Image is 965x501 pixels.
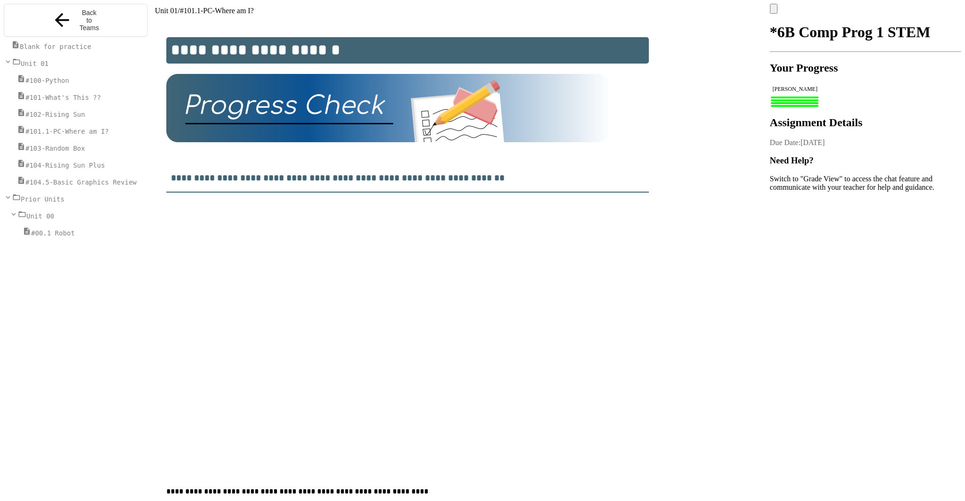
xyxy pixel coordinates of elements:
span: Back to Teams [78,9,100,32]
button: Back to Teams [4,4,147,37]
span: [DATE] [801,138,825,146]
div: My Account [770,4,961,14]
span: Prior Units [21,195,65,203]
h1: *6B Comp Prog 1 STEM [770,24,961,41]
span: Unit 00 [26,212,54,220]
span: Unit 01 [21,60,49,67]
span: #104-Rising Sun Plus [25,162,105,169]
span: Unit 01 [155,7,178,15]
span: #101-What's This ?? [25,94,101,101]
span: #100-Python [25,77,69,84]
span: #101.1-PC-Where am I? [25,128,109,135]
div: [PERSON_NAME] [773,86,958,93]
span: #101.1-PC-Where am I? [180,7,254,15]
span: Due Date: [770,138,801,146]
h2: Assignment Details [770,116,961,129]
span: #102-Rising Sun [25,111,85,118]
span: #104.5-Basic Graphics Review [25,178,137,186]
span: #00.1 Robot [31,229,75,237]
span: Blank for practice [20,43,91,50]
p: Switch to "Grade View" to access the chat feature and communicate with your teacher for help and ... [770,175,961,192]
h3: Need Help? [770,155,961,166]
span: / [178,7,180,15]
span: #103-Random Box [25,145,85,152]
h2: Your Progress [770,62,961,74]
